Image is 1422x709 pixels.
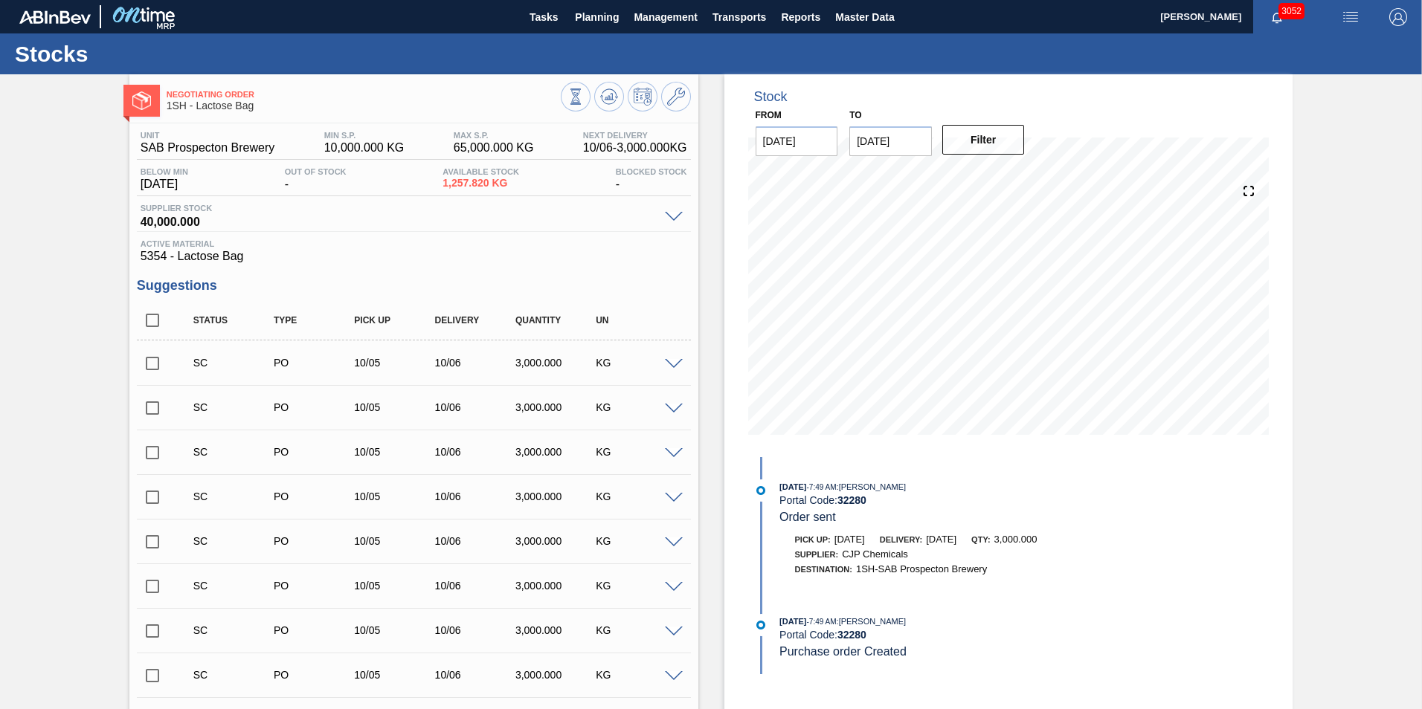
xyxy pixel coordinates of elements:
[592,491,682,502] div: KG
[592,535,682,547] div: KG
[141,239,687,248] span: Active Material
[167,100,561,111] span: 1SH - Lactose Bag
[270,580,360,592] div: Purchase order
[756,110,782,120] label: From
[756,621,765,629] img: atual
[137,278,691,294] h3: Suggestions
[594,82,624,111] button: Update Chart
[141,213,657,227] span: 40,000.000
[527,8,560,26] span: Tasks
[880,535,922,544] span: Delivery:
[350,357,440,369] div: 10/05/2025
[190,624,280,636] div: Suggestion Created
[431,357,521,369] div: 10/06/2025
[512,669,602,681] div: 3,000.000
[431,446,521,458] div: 10/06/2025
[270,315,360,326] div: Type
[512,624,602,636] div: 3,000.000
[971,535,990,544] span: Qty:
[431,580,521,592] div: 10/06/2025
[835,8,894,26] span: Master Data
[324,131,405,140] span: MIN S.P.
[350,401,440,413] div: 10/05/2025
[756,126,838,156] input: mm/dd/yyyy
[612,167,691,191] div: -
[592,580,682,592] div: KG
[167,90,561,99] span: Negotiating Order
[779,629,1133,641] div: Portal Code:
[834,534,865,545] span: [DATE]
[350,580,440,592] div: 10/05/2025
[512,491,602,502] div: 3,000.000
[779,617,806,626] span: [DATE]
[141,204,657,213] span: Supplier Stock
[350,446,440,458] div: 10/05/2025
[1342,8,1360,26] img: userActions
[779,645,907,658] span: Purchase order Created
[141,141,275,155] span: SAB Prospecton Brewery
[712,8,766,26] span: Transports
[592,315,682,326] div: UN
[190,535,280,547] div: Suggestion Created
[837,629,866,641] strong: 32280
[837,494,866,506] strong: 32280
[592,446,682,458] div: KG
[270,491,360,502] div: Purchase order
[270,535,360,547] div: Purchase order
[454,141,534,155] span: 65,000.000 KG
[592,669,682,681] div: KG
[837,482,907,491] span: : [PERSON_NAME]
[270,624,360,636] div: Purchase order
[575,8,619,26] span: Planning
[443,178,519,189] span: 1,257.820 KG
[190,401,280,413] div: Suggestion Created
[842,548,908,560] span: CJP Chemicals
[512,315,602,326] div: Quantity
[190,491,280,502] div: Suggestion Created
[628,82,657,111] button: Schedule Inventory
[190,357,280,369] div: Suggestion Created
[431,535,521,547] div: 10/06/2025
[270,446,360,458] div: Purchase order
[926,534,956,545] span: [DATE]
[431,315,521,326] div: Delivery
[807,618,837,626] span: - 7:49 AM
[190,669,280,681] div: Suggestion Created
[350,669,440,681] div: 10/05/2025
[592,357,682,369] div: KG
[350,491,440,502] div: 10/05/2025
[756,486,765,495] img: atual
[512,535,602,547] div: 3,000.000
[779,482,806,491] span: [DATE]
[583,131,687,140] span: Next Delivery
[795,550,839,559] span: Supplier:
[190,446,280,458] div: Suggestion Created
[616,167,687,176] span: Blocked Stock
[270,669,360,681] div: Purchase order
[350,624,440,636] div: 10/05/2025
[856,563,987,574] span: 1SH-SAB Prospecton Brewery
[454,131,534,140] span: MAX S.P.
[285,167,347,176] span: Out Of Stock
[190,580,280,592] div: Suggestion Created
[781,8,820,26] span: Reports
[592,624,682,636] div: KG
[512,580,602,592] div: 3,000.000
[431,401,521,413] div: 10/06/2025
[270,357,360,369] div: Purchase order
[512,401,602,413] div: 3,000.000
[634,8,698,26] span: Management
[350,315,440,326] div: Pick up
[1389,8,1407,26] img: Logout
[19,10,91,24] img: TNhmsLtSVTkK8tSr43FrP2fwEKptu5GPRR3wAAAABJRU5ErkJggg==
[779,511,836,523] span: Order sent
[942,125,1025,155] button: Filter
[661,82,691,111] button: Go to Master Data / General
[141,178,188,191] span: [DATE]
[141,131,275,140] span: Unit
[15,45,279,62] h1: Stocks
[849,110,861,120] label: to
[512,446,602,458] div: 3,000.000
[754,89,788,105] div: Stock
[141,167,188,176] span: Below Min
